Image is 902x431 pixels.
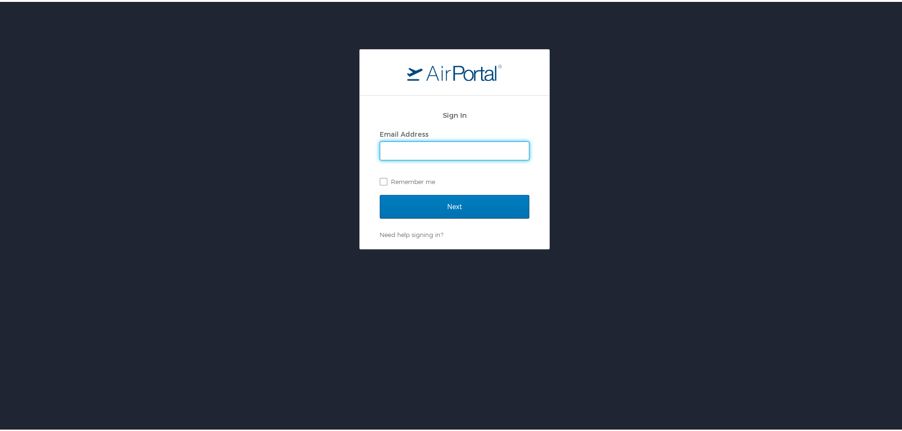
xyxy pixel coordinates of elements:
input: Next [380,193,529,217]
a: Need help signing in? [380,229,443,237]
label: Remember me [380,173,529,187]
h2: Sign In [380,108,529,119]
img: logo [407,62,502,79]
label: Email Address [380,128,429,136]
